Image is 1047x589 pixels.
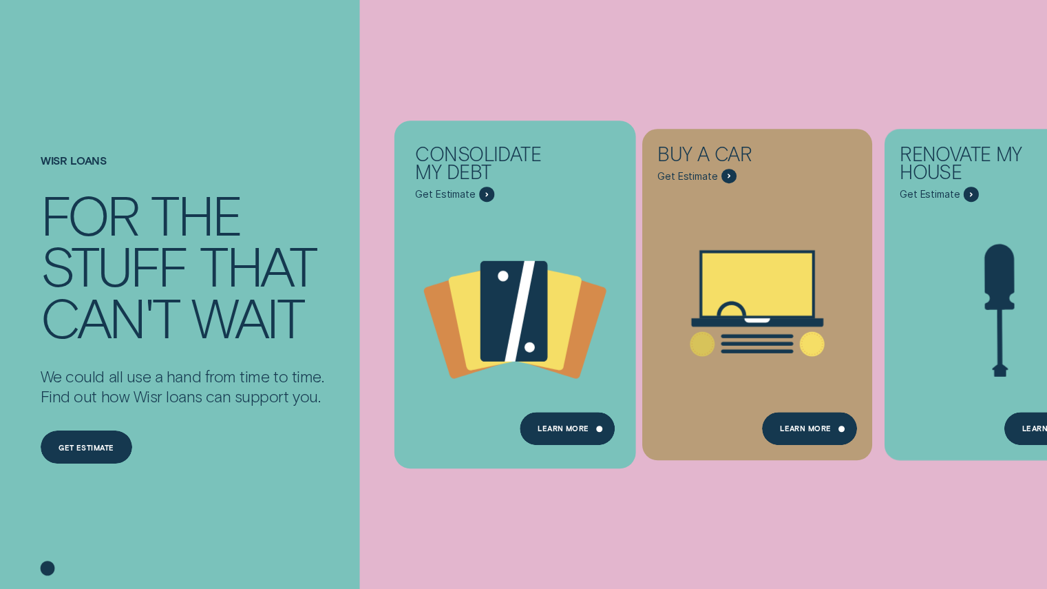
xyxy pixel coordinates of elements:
a: Consolidate my debt - Learn more [400,130,630,452]
a: Learn more [520,412,615,445]
div: Buy a car [657,145,804,169]
span: Get Estimate [415,188,475,200]
a: Buy a car - Learn more [642,130,872,452]
span: Get Estimate [657,170,717,183]
a: Get estimate [41,431,132,464]
h1: Wisr loans [41,154,324,188]
div: Renovate My House [900,145,1046,187]
div: For [41,188,138,239]
a: Learn More [761,412,856,445]
h4: For the stuff that can't wait [41,188,324,342]
div: can't [41,291,179,342]
div: stuff [41,239,187,290]
div: wait [191,291,304,342]
span: Get Estimate [900,188,960,200]
div: the [151,188,241,239]
div: that [200,239,316,290]
div: Consolidate my debt [415,145,562,187]
p: We could all use a hand from time to time. Find out how Wisr loans can support you. [41,366,324,406]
